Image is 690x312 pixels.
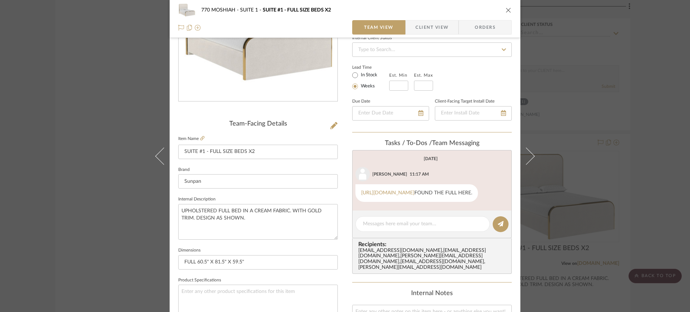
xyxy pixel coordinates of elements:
input: Enter Item Name [178,145,338,159]
label: Internal Description [178,198,216,201]
span: Orders [467,20,503,35]
div: Internal Notes [352,290,512,298]
input: Enter the dimensions of this item [178,255,338,270]
span: SUITE #1 - FULL SIZE BEDS X2 [263,8,331,13]
span: Team View [364,20,394,35]
label: Est. Max [414,73,433,78]
span: Recipients: [358,241,509,248]
img: user_avatar.png [355,167,370,181]
div: Team-Facing Details [178,120,338,128]
div: team Messaging [352,140,512,148]
input: Enter Install Date [435,106,512,121]
label: Brand [178,168,190,172]
mat-radio-group: Select item type [352,71,389,91]
label: Lead Time [352,64,389,71]
div: 11:17 AM [410,171,429,177]
label: Weeks [359,83,375,90]
label: Dimensions [178,249,201,252]
div: [DATE] [424,156,438,161]
label: Due Date [352,100,370,103]
div: FOUND THE FULL HERE. [355,184,478,202]
div: [EMAIL_ADDRESS][DOMAIN_NAME] , [EMAIL_ADDRESS][DOMAIN_NAME] , [PERSON_NAME][EMAIL_ADDRESS][DOMAIN... [358,248,509,271]
input: Enter Brand [178,174,338,189]
img: cabd12ad-8829-4e33-b860-824b8c2c6ed2_48x40.jpg [178,3,195,17]
button: close [505,7,512,13]
label: Product Specifications [178,279,221,282]
div: Internal Client Status [352,36,392,40]
input: Enter Due Date [352,106,429,121]
span: Tasks / To-Dos / [385,140,432,146]
label: Item Name [178,136,204,142]
span: 770 MOSHIAH [201,8,240,13]
span: SUITE 1 [240,8,263,13]
label: Est. Min [389,73,408,78]
a: [URL][DOMAIN_NAME] [361,190,414,195]
div: [PERSON_NAME] [372,171,407,177]
input: Type to Search… [352,42,512,57]
span: Client View [415,20,448,35]
label: Client-Facing Target Install Date [435,100,494,103]
label: In Stock [359,72,377,78]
